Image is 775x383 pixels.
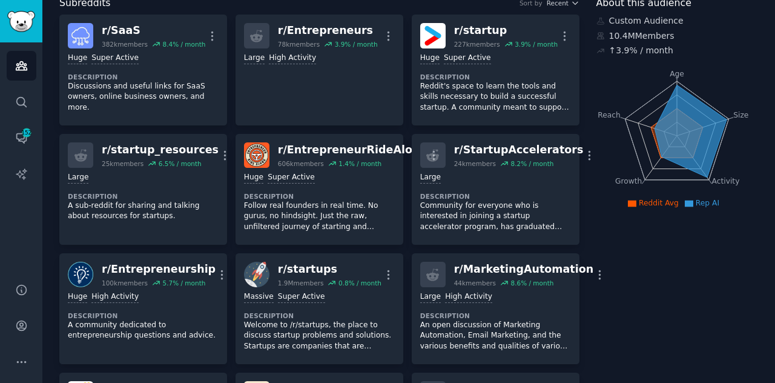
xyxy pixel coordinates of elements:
[420,291,441,303] div: Large
[59,253,227,364] a: Entrepreneurshipr/Entrepreneurship100kmembers5.7% / monthHugeHigh ActivityDescriptionA community ...
[68,73,219,81] dt: Description
[515,40,558,48] div: 3.9 % / month
[454,40,500,48] div: 227k members
[609,44,673,57] div: ↑ 3.9 % / month
[68,320,219,341] p: A community dedicated to entrepreneurship questions and advice.
[454,159,496,168] div: 24k members
[268,172,315,184] div: Super Active
[412,15,579,125] a: startupr/startup227kmembers3.9% / monthHugeSuper ActiveDescriptionReddit's space to learn the too...
[91,53,139,64] div: Super Active
[244,192,395,201] dt: Description
[598,110,621,119] tspan: Reach
[68,23,93,48] img: SaaS
[102,40,148,48] div: 382k members
[615,177,642,185] tspan: Growth
[412,134,579,245] a: r/StartupAccelerators24kmembers8.2% / monthLargeDescriptionCommunity for everyone who is interest...
[278,40,320,48] div: 78k members
[420,53,440,64] div: Huge
[244,320,395,352] p: Welcome to /r/startups, the place to discuss startup problems and solutions. Startups are compani...
[596,30,759,42] div: 10.4M Members
[7,11,35,32] img: GummySearch logo
[454,262,594,277] div: r/ MarketingAutomation
[244,291,274,303] div: Massive
[68,201,219,222] p: A sub-reddit for sharing and talking about resources for startups.
[102,262,216,277] div: r/ Entrepreneurship
[278,142,427,158] div: r/ EntrepreneurRideAlong
[420,311,571,320] dt: Description
[445,291,492,303] div: High Activity
[670,70,684,78] tspan: Age
[68,192,219,201] dt: Description
[102,23,205,38] div: r/ SaaS
[278,23,378,38] div: r/ Entrepreneurs
[278,291,325,303] div: Super Active
[68,311,219,320] dt: Description
[733,110,748,119] tspan: Size
[68,53,87,64] div: Huge
[244,53,265,64] div: Large
[162,40,205,48] div: 8.4 % / month
[244,201,395,233] p: Follow real founders in real time. No gurus, no hindsight. Just the raw, unfiltered journey of st...
[420,201,571,233] p: Community for everyone who is interested in joining a startup accelerator program, has graduated ...
[510,159,553,168] div: 8.2 % / month
[420,73,571,81] dt: Description
[696,199,719,207] span: Rep AI
[91,291,139,303] div: High Activity
[412,253,579,364] a: r/MarketingAutomation44kmembers8.6% / monthLargeHigh ActivityDescriptionAn open discussion of Mar...
[278,159,324,168] div: 606k members
[21,128,32,137] span: 152
[102,159,143,168] div: 25k members
[596,15,759,27] div: Custom Audience
[278,262,381,277] div: r/ startups
[162,279,205,287] div: 5.7 % / month
[244,262,269,287] img: startups
[639,199,679,207] span: Reddit Avg
[420,81,571,113] p: Reddit's space to learn the tools and skills necessary to build a successful startup. A community...
[510,279,553,287] div: 8.6 % / month
[269,53,316,64] div: High Activity
[102,279,148,287] div: 100k members
[68,81,219,113] p: Discussions and useful links for SaaS owners, online business owners, and more.
[454,279,496,287] div: 44k members
[711,177,739,185] tspan: Activity
[68,172,88,184] div: Large
[244,311,395,320] dt: Description
[244,142,269,168] img: EntrepreneurRideAlong
[68,262,93,287] img: Entrepreneurship
[244,172,263,184] div: Huge
[59,15,227,125] a: SaaSr/SaaS382kmembers8.4% / monthHugeSuper ActiveDescriptionDiscussions and useful links for SaaS...
[420,320,571,352] p: An open discussion of Marketing Automation, Email Marketing, and the various benefits and qualiti...
[236,15,403,125] a: r/Entrepreneurs78kmembers3.9% / monthLargeHigh Activity
[420,23,446,48] img: startup
[338,279,381,287] div: 0.8 % / month
[420,172,441,184] div: Large
[236,134,403,245] a: EntrepreneurRideAlongr/EntrepreneurRideAlong606kmembers1.4% / monthHugeSuper ActiveDescriptionFol...
[102,142,219,158] div: r/ startup_resources
[7,123,36,153] a: 152
[420,192,571,201] dt: Description
[444,53,491,64] div: Super Active
[59,134,227,245] a: r/startup_resources25kmembers6.5% / monthLargeDescriptionA sub-reddit for sharing and talking abo...
[159,159,202,168] div: 6.5 % / month
[454,142,584,158] div: r/ StartupAccelerators
[338,159,381,168] div: 1.4 % / month
[68,291,87,303] div: Huge
[236,253,403,364] a: startupsr/startups1.9Mmembers0.8% / monthMassiveSuper ActiveDescriptionWelcome to /r/startups, th...
[454,23,558,38] div: r/ startup
[278,279,324,287] div: 1.9M members
[335,40,378,48] div: 3.9 % / month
